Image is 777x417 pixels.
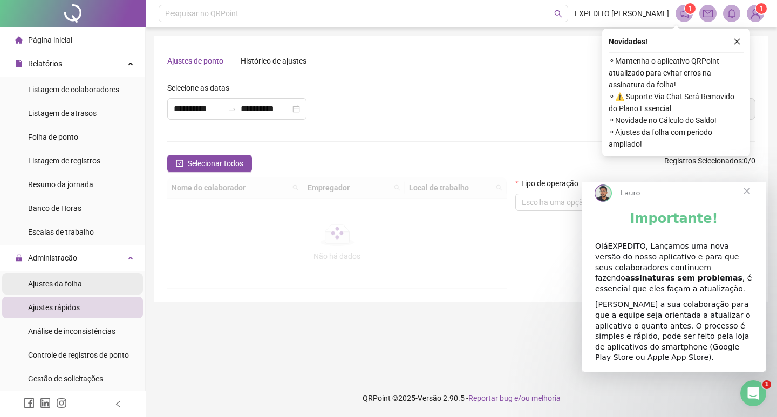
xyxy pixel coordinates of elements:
[689,5,692,12] span: 1
[13,59,171,112] div: OláEXPEDITO, Lançamos uma nova versão do nosso aplicativo e para que seus colaboradores continuem...
[15,60,23,67] span: file
[167,55,223,67] div: Ajustes de ponto
[28,36,72,44] span: Página inicial
[15,254,23,262] span: lock
[740,380,766,406] iframe: Intercom live chat
[760,5,764,12] span: 1
[28,279,82,288] span: Ajustes da folha
[28,228,94,236] span: Escalas de trabalho
[241,55,306,67] div: Histórico de ajustes
[609,114,744,126] span: ⚬ Novidade no Cálculo do Saldo!
[146,379,777,417] footer: QRPoint © 2025 - 2.90.5 -
[515,177,585,189] label: Tipo de operação
[418,394,441,402] span: Versão
[28,374,103,383] span: Gestão de solicitações
[664,156,742,165] span: Registros Selecionados
[664,155,755,172] span: : 0 / 0
[679,9,689,18] span: notification
[228,105,236,113] span: swap-right
[228,105,236,113] span: to
[114,400,122,408] span: left
[28,85,119,94] span: Listagem de colaboradores
[28,254,77,262] span: Administração
[24,398,35,408] span: facebook
[28,327,115,336] span: Análise de inconsistências
[44,92,161,100] b: assinaturas sem problemas
[15,36,23,44] span: home
[40,398,51,408] span: linkedin
[733,38,741,45] span: close
[756,3,767,14] sup: Atualize o seu contato no menu Meus Dados
[609,126,744,150] span: ⚬ Ajustes da folha com período ampliado!
[56,398,67,408] span: instagram
[747,5,764,22] img: 85703
[28,180,93,189] span: Resumo da jornada
[28,109,97,118] span: Listagem de atrasos
[468,394,561,402] span: Reportar bug e/ou melhoria
[28,303,80,312] span: Ajustes rápidos
[609,55,744,91] span: ⚬ Mantenha o aplicativo QRPoint atualizado para evitar erros na assinatura da folha!
[582,182,766,372] iframe: Intercom live chat mensagem
[554,10,562,18] span: search
[167,82,236,94] label: Selecione as datas
[685,3,696,14] sup: 1
[762,380,771,389] span: 1
[609,36,647,47] span: Novidades !
[703,9,713,18] span: mail
[28,133,78,141] span: Folha de ponto
[167,155,252,172] button: Selecionar todos
[176,160,183,167] span: check-square
[28,351,129,359] span: Controle de registros de ponto
[49,29,137,44] b: Importante!
[13,118,171,181] div: [PERSON_NAME] a sua colaboração para que a equipe seja orientada a atualizar o aplicativo o quant...
[28,204,81,213] span: Banco de Horas
[188,158,243,169] span: Selecionar todos
[609,91,744,114] span: ⚬ ⚠️ Suporte Via Chat Será Removido do Plano Essencial
[28,156,100,165] span: Listagem de registros
[727,9,737,18] span: bell
[28,59,62,68] span: Relatórios
[575,8,669,19] span: EXPEDITO [PERSON_NAME]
